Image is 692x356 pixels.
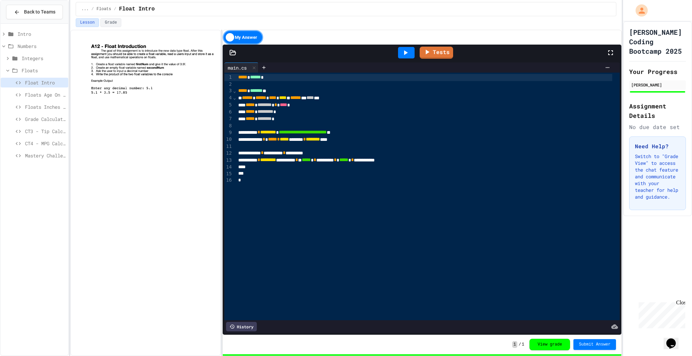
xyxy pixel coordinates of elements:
[97,6,111,12] span: Floats
[629,123,686,131] div: No due date set
[224,129,233,136] div: 9
[25,91,66,98] span: Floats Age On Jupiter
[224,136,233,143] div: 10
[224,81,233,88] div: 2
[22,55,66,62] span: Integers
[224,74,233,81] div: 1
[579,342,611,347] span: Submit Answer
[629,101,686,120] h2: Assignment Details
[224,109,233,116] div: 6
[25,128,66,135] span: CT3 - Tip Calculator
[635,142,680,150] h3: Need Help?
[628,3,649,18] div: My Account
[100,18,121,27] button: Grade
[512,341,517,348] span: 1
[529,339,570,350] button: View grade
[25,103,66,110] span: Floats Inches To Centimeters
[224,157,233,164] div: 13
[522,342,524,347] span: 1
[22,67,66,74] span: Floats
[636,300,685,328] iframe: chat widget
[631,82,684,88] div: [PERSON_NAME]
[573,339,616,350] button: Submit Answer
[3,3,47,43] div: Chat with us now!Close
[224,164,233,171] div: 14
[233,88,236,94] span: Fold line
[519,342,521,347] span: /
[18,43,66,50] span: Numbers
[6,5,63,19] button: Back to Teams
[420,47,453,59] a: Tests
[224,116,233,123] div: 7
[233,95,236,100] span: Fold line
[119,5,155,13] span: Float Intro
[224,150,233,157] div: 12
[224,171,233,177] div: 15
[76,18,99,27] button: Lesson
[25,116,66,123] span: Grade Calculator (Basic)
[25,152,66,159] span: Mastery Challenge 1 - Concert Budget Planner
[25,79,66,86] span: Float Intro
[81,6,89,12] span: ...
[224,64,250,71] div: main.cs
[114,6,116,12] span: /
[224,87,233,95] div: 3
[224,143,233,150] div: 11
[224,95,233,102] div: 4
[664,329,685,349] iframe: chat widget
[226,322,257,331] div: History
[224,177,233,184] div: 16
[629,27,686,56] h1: [PERSON_NAME] Coding Bootcamp 2025
[224,102,233,109] div: 5
[18,30,66,37] span: Intro
[635,153,680,200] p: Switch to "Grade View" to access the chat feature and communicate with your teacher for help and ...
[92,6,94,12] span: /
[24,8,55,16] span: Back to Teams
[629,67,686,76] h2: Your Progress
[25,140,66,147] span: CT4 - MPG Calculator
[224,123,233,129] div: 8
[224,62,258,73] div: main.cs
